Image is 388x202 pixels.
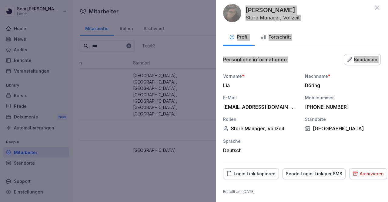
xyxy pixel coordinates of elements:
p: Persönliche informationen [223,56,287,63]
div: Sprache [223,138,299,144]
div: Deutsch [223,147,299,153]
div: Archivieren [353,170,384,177]
button: Bearbeiten [344,54,381,65]
div: Mobilnummer [305,94,381,101]
p: Store Manager, Vollzeit [246,15,299,21]
button: Profil [223,29,255,46]
div: E-Mail [223,94,299,101]
button: Login Link kopieren [223,168,279,179]
div: [EMAIL_ADDRESS][DOMAIN_NAME] [223,104,296,110]
div: Sende Login-Link per SMS [286,170,342,177]
div: Login Link kopieren [226,170,276,177]
div: Fortschritt [261,34,291,41]
div: Lia [223,82,296,88]
div: [GEOGRAPHIC_DATA] [305,125,381,132]
p: Erstellt am : [DATE] [223,189,381,194]
div: Vorname [223,73,299,79]
button: Fortschritt [255,29,297,46]
div: Nachname [305,73,381,79]
img: vsdb780yjq3c8z0fgsc1orml.png [223,4,241,22]
div: Rollen [223,116,299,122]
button: Sende Login-Link per SMS [283,168,346,179]
div: Standorte [305,116,381,122]
p: [PERSON_NAME] [246,5,295,15]
button: Archivieren [349,168,387,179]
div: Profil [229,34,249,41]
div: Döring [305,82,378,88]
div: [PHONE_NUMBER] [305,104,378,110]
div: Store Manager, Vollzeit [223,125,299,132]
div: Bearbeiten [347,56,377,63]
